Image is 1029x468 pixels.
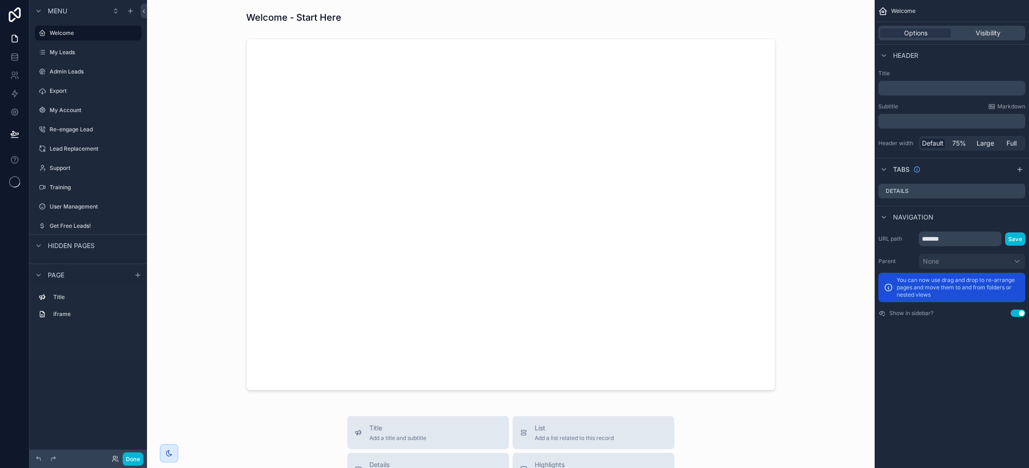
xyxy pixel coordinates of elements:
span: Large [977,139,994,148]
span: Title [369,423,426,433]
div: scrollable content [29,286,147,331]
button: None [919,254,1025,269]
label: Subtitle [878,103,898,110]
label: Admin Leads [50,68,140,75]
label: Training [50,184,140,191]
label: Lead Replacement [50,145,140,152]
span: Menu [48,6,67,16]
div: scrollable content [878,81,1025,96]
a: Lead Replacement [35,141,141,156]
button: ListAdd a list related to this record [513,416,674,449]
a: Re-engage Lead [35,122,141,137]
a: User Management [35,199,141,214]
span: Navigation [893,213,933,222]
a: Markdown [988,103,1025,110]
a: My Leads [35,45,141,60]
a: My Account [35,103,141,118]
a: Export [35,84,141,98]
label: Export [50,87,140,95]
label: Details [886,187,909,195]
label: Parent [878,258,915,265]
span: Markdown [997,103,1025,110]
label: Title [53,293,138,301]
label: Get Free Leads! [50,222,140,230]
span: 75% [952,139,966,148]
span: Add a list related to this record [535,434,614,442]
span: Visibility [976,28,1001,38]
label: Re-engage Lead [50,126,140,133]
span: Default [922,139,944,148]
a: Support [35,161,141,175]
label: My Account [50,107,140,114]
a: Training [35,180,141,195]
span: Options [904,28,927,38]
a: Admin Leads [35,64,141,79]
label: Show in sidebar? [889,310,933,317]
label: My Leads [50,49,140,56]
span: Welcome [891,7,916,15]
label: iframe [53,310,138,318]
label: Header width [878,140,915,147]
label: URL path [878,235,915,242]
button: Done [123,452,143,466]
a: Welcome [35,26,141,40]
div: scrollable content [878,114,1025,129]
label: User Management [50,203,140,210]
span: Header [893,51,918,60]
span: Add a title and subtitle [369,434,426,442]
label: Title [878,70,1025,77]
span: Page [48,271,64,280]
button: TitleAdd a title and subtitle [347,416,509,449]
label: Welcome [50,29,136,37]
p: You can now use drag and drop to re-arrange pages and move them to and from folders or nested views [897,276,1020,299]
span: List [535,423,614,433]
button: Save [1005,232,1025,246]
span: None [923,257,939,266]
span: Hidden pages [48,241,95,250]
span: Tabs [893,165,910,174]
span: Full [1006,139,1017,148]
label: Support [50,164,140,172]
